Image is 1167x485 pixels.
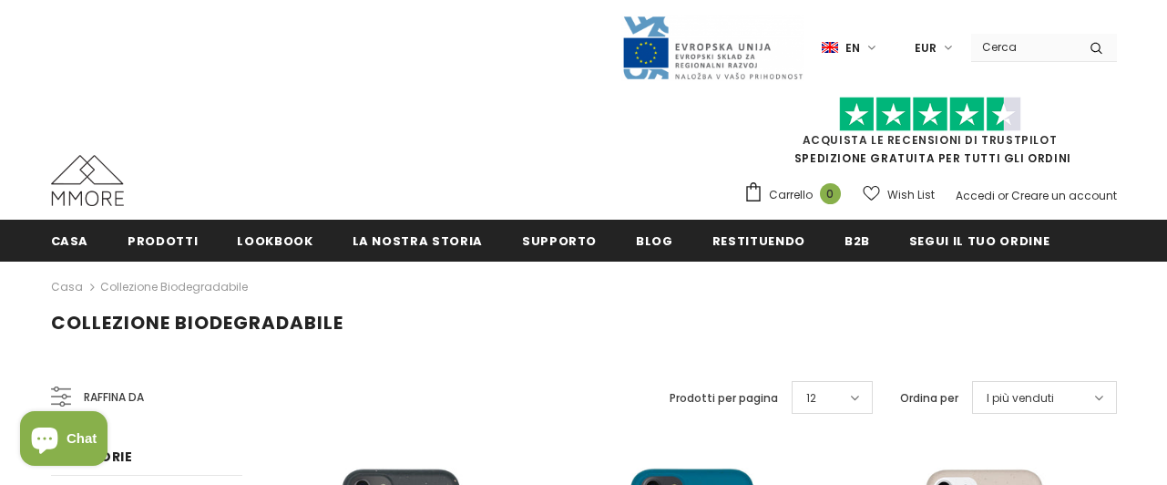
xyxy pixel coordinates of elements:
span: La nostra storia [353,232,483,250]
input: Search Site [971,34,1076,60]
a: La nostra storia [353,220,483,261]
a: Prodotti [128,220,198,261]
a: Acquista le recensioni di TrustPilot [803,132,1058,148]
span: Raffina da [84,387,144,408]
a: Wish List [863,179,935,211]
span: Wish List [887,186,935,204]
span: SPEDIZIONE GRATUITA PER TUTTI GLI ORDINI [743,105,1117,166]
span: EUR [915,39,937,57]
inbox-online-store-chat: Shopify online store chat [15,411,113,470]
label: Ordina per [900,389,958,408]
a: supporto [522,220,597,261]
a: B2B [845,220,870,261]
a: Accedi [956,188,995,203]
span: Casa [51,232,89,250]
a: Segui il tuo ordine [909,220,1049,261]
label: Prodotti per pagina [670,389,778,408]
span: supporto [522,232,597,250]
a: Blog [636,220,673,261]
a: Javni Razpis [621,39,804,55]
span: or [998,188,1008,203]
a: Restituendo [712,220,805,261]
span: B2B [845,232,870,250]
a: Casa [51,276,83,298]
span: Collezione biodegradabile [51,310,343,335]
a: Lookbook [237,220,312,261]
span: en [845,39,860,57]
a: Casa [51,220,89,261]
span: Restituendo [712,232,805,250]
img: i-lang-1.png [822,40,838,56]
img: Casi MMORE [51,155,124,206]
a: Carrello 0 [743,181,850,209]
span: Lookbook [237,232,312,250]
span: Blog [636,232,673,250]
span: I più venduti [987,389,1054,408]
span: 12 [806,389,816,408]
span: Segui il tuo ordine [909,232,1049,250]
span: Carrello [769,186,813,204]
a: Collezione biodegradabile [100,279,248,294]
span: 0 [820,183,841,204]
a: Creare un account [1011,188,1117,203]
img: Fidati di Pilot Stars [839,97,1021,132]
span: Prodotti [128,232,198,250]
img: Javni Razpis [621,15,804,81]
